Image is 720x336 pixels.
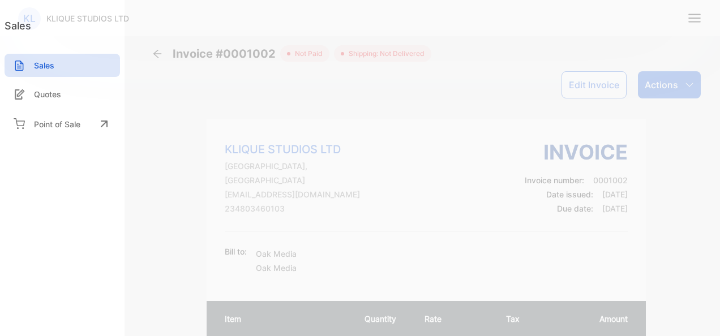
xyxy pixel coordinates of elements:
span: [DATE] [602,189,628,199]
button: Actions [638,71,701,98]
p: Oak Media [256,262,297,274]
span: 0001002 [593,175,628,185]
p: Amount [562,313,628,325]
p: Actions [645,78,678,92]
a: Quotes [5,83,120,106]
a: Point of Sale [5,111,120,136]
p: Bill to: [225,245,247,257]
p: Sales [34,59,54,71]
p: Point of Sale [34,118,80,130]
span: not paid [290,49,323,59]
p: [EMAIL_ADDRESS][DOMAIN_NAME] [225,188,360,200]
p: Tax [506,313,539,325]
p: [GEOGRAPHIC_DATA], [225,160,360,172]
button: Edit Invoice [562,71,627,98]
p: Quantity [365,313,402,325]
p: [GEOGRAPHIC_DATA] [225,174,360,186]
p: KL [23,11,36,26]
span: Date issued: [546,189,593,199]
p: Oak Media [256,248,297,260]
p: KLIQUE STUDIOS LTD [46,12,129,24]
p: 234803460103 [225,203,360,214]
span: Due date: [557,204,593,213]
p: Item [225,313,342,325]
h3: Invoice [525,137,628,167]
p: KLIQUE STUDIOS LTD [225,141,360,158]
span: Invoice #0001002 [173,45,280,62]
p: Quotes [34,88,61,100]
a: Sales [5,54,120,77]
span: Shipping: Not Delivered [344,49,425,59]
p: Rate [425,313,483,325]
span: Invoice number: [525,175,584,185]
span: [DATE] [602,204,628,213]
